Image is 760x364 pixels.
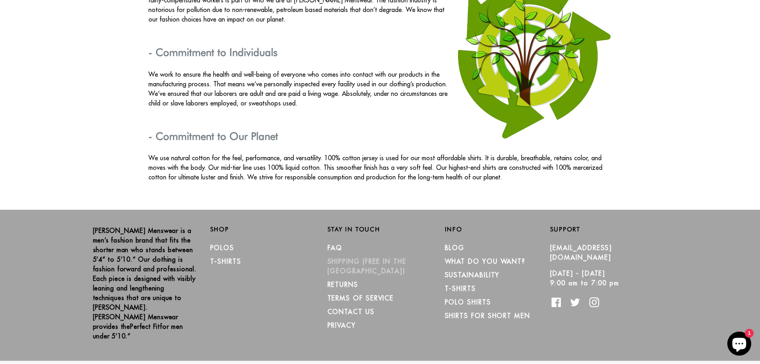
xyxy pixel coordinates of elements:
h3: - Commitment to Individuals [148,46,612,58]
h2: Shop [210,226,316,233]
a: Polos [210,244,235,252]
a: [EMAIL_ADDRESS][DOMAIN_NAME] [550,244,612,261]
strong: Perfect Fit [130,322,160,330]
a: FAQ [328,244,343,252]
a: T-Shirts [445,284,476,292]
a: Shirts for Short Men [445,312,530,320]
h3: - Commitment to Our Planet [148,130,612,142]
inbox-online-store-chat: Shopify online store chat [725,332,754,358]
a: T-Shirts [210,257,241,265]
p: [DATE] - [DATE] 9:00 am to 7:00 pm [550,269,655,288]
a: Sustainability [445,271,500,279]
a: TERMS OF SERVICE [328,294,394,302]
a: Blog [445,244,465,252]
a: Polo Shirts [445,298,491,306]
a: SHIPPING (Free in the [GEOGRAPHIC_DATA]) [328,257,407,275]
a: What Do You Want? [445,257,526,265]
a: RETURNS [328,280,358,288]
p: [PERSON_NAME] Menswear is a men’s fashion brand that fits the shorter man who stands between 5’4”... [93,226,198,341]
h2: Support [550,226,667,233]
p: We use natural cotton for the feel, performance, and versatility. 100% cotton jersey is used for ... [148,153,612,182]
h2: Stay in Touch [328,226,433,233]
a: PRIVACY [328,321,356,329]
p: We work to ensure the health and well-being of everyone who comes into contact with our products ... [148,70,612,108]
h2: Info [445,226,550,233]
a: CONTACT US [328,308,375,316]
